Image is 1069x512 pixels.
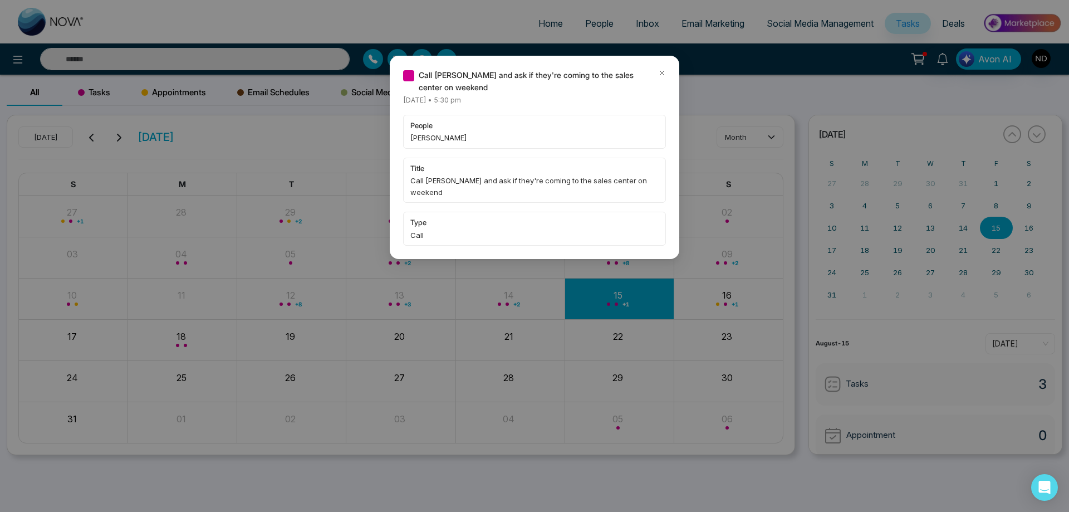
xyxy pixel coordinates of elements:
span: type [410,217,659,228]
span: people [410,120,659,131]
span: Call [PERSON_NAME] and ask if they're coming to the sales center on weekend [419,69,649,94]
span: Call [PERSON_NAME] and ask if they're coming to the sales center on weekend [410,175,659,198]
span: title [410,163,659,174]
div: Open Intercom Messenger [1031,474,1058,501]
span: [DATE] • 5:30 pm [403,96,461,104]
span: [PERSON_NAME] [410,132,659,143]
span: Call [410,230,659,241]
